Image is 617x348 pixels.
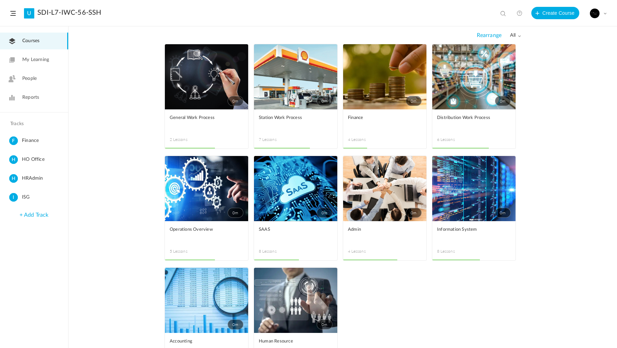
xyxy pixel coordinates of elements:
[348,136,385,143] span: 4 Lessons
[432,156,516,221] a: 0m
[37,9,101,17] a: SDI-L7-IWC-56-SSH
[348,248,385,254] span: 4 Lessons
[437,248,474,254] span: 8 Lessons
[406,208,422,218] span: 0m
[259,226,332,241] a: SAAS
[22,75,37,82] span: People
[437,226,511,241] a: Information System
[228,208,243,218] span: 0m
[259,248,296,254] span: 8 Lessons
[24,8,34,19] a: U
[228,96,243,106] span: 0m
[343,44,426,109] a: 0m
[259,338,322,345] span: Human Resource
[9,174,18,183] cite: H
[437,136,474,143] span: 6 Lessons
[165,44,248,109] a: 0m
[510,33,521,38] span: all
[437,226,500,233] span: Information System
[170,136,207,143] span: 2 Lessons
[10,121,56,127] h4: Tracks
[22,136,65,145] span: Finance
[254,44,337,109] a: 0m
[22,94,39,101] span: Reports
[9,136,18,146] cite: F
[317,208,332,218] span: 0m
[348,226,422,241] a: Admin
[437,114,511,130] a: Distribution Work Process
[259,114,322,122] span: Station Work Process
[228,320,243,329] span: 0m
[170,226,233,233] span: Operations Overview
[317,320,332,329] span: 0m
[170,226,243,241] a: Operations Overview
[170,114,243,130] a: General Work Process
[9,193,18,202] cite: I
[170,114,233,122] span: General Work Process
[165,156,248,221] a: 0m
[432,44,516,109] a: 0m
[590,9,600,18] img: background.jpg
[477,32,501,39] span: Rearrange
[254,268,337,333] a: 0m
[170,338,233,345] span: Accounting
[22,56,49,63] span: My Learning
[9,155,18,165] cite: H
[254,156,337,221] a: 0m
[348,114,411,122] span: Finance
[22,37,39,45] span: Courses
[495,208,511,218] span: 0m
[437,114,500,122] span: Distribution Work Process
[259,114,332,130] a: Station Work Process
[20,212,48,218] a: + Add Track
[343,156,426,221] a: 0m
[406,96,422,106] span: 0m
[348,226,411,233] span: Admin
[317,96,332,106] span: 0m
[348,114,422,130] a: Finance
[165,268,248,333] a: 0m
[259,136,296,143] span: 7 Lessons
[22,174,65,183] span: HRAdmin
[22,193,65,202] span: ISG
[259,226,322,233] span: SAAS
[531,7,579,19] button: Create Course
[22,155,65,164] span: HO Office
[170,248,207,254] span: 5 Lessons
[495,96,511,106] span: 0m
